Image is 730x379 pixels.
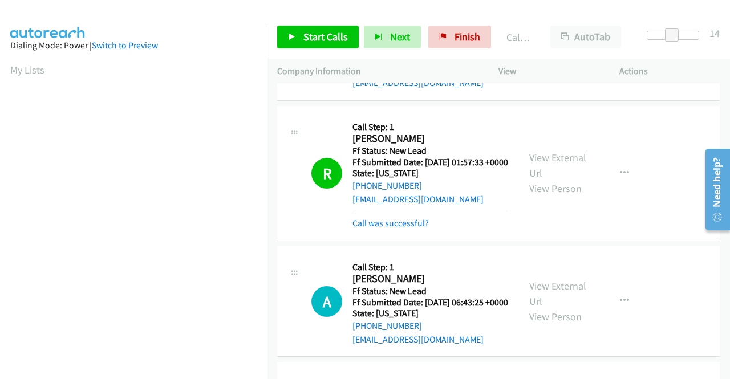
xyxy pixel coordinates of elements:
[498,64,599,78] p: View
[10,63,44,76] a: My Lists
[277,64,478,78] p: Company Information
[529,279,586,308] a: View External Url
[352,194,484,205] a: [EMAIL_ADDRESS][DOMAIN_NAME]
[352,334,484,345] a: [EMAIL_ADDRESS][DOMAIN_NAME]
[311,158,342,189] h1: R
[428,26,491,48] a: Finish
[352,145,508,157] h5: Ff Status: New Lead
[697,144,730,235] iframe: Resource Center
[352,121,508,133] h5: Call Step: 1
[303,30,348,43] span: Start Calls
[709,26,720,41] div: 14
[352,132,508,145] h2: [PERSON_NAME]
[92,40,158,51] a: Switch to Preview
[529,182,582,195] a: View Person
[390,30,410,43] span: Next
[277,26,359,48] a: Start Calls
[506,30,530,45] p: Call Completed
[352,157,508,168] h5: Ff Submitted Date: [DATE] 01:57:33 +0000
[352,262,508,273] h5: Call Step: 1
[619,64,720,78] p: Actions
[352,308,508,319] h5: State: [US_STATE]
[352,218,429,229] a: Call was successful?
[352,320,422,331] a: [PHONE_NUMBER]
[352,180,422,191] a: [PHONE_NUMBER]
[352,168,508,179] h5: State: [US_STATE]
[550,26,621,48] button: AutoTab
[364,26,421,48] button: Next
[529,310,582,323] a: View Person
[311,286,342,317] h1: A
[10,39,257,52] div: Dialing Mode: Power |
[455,30,480,43] span: Finish
[529,151,586,180] a: View External Url
[352,286,508,297] h5: Ff Status: New Lead
[352,78,484,88] a: [EMAIL_ADDRESS][DOMAIN_NAME]
[352,272,508,286] h2: [PERSON_NAME]
[352,297,508,308] h5: Ff Submitted Date: [DATE] 06:43:25 +0000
